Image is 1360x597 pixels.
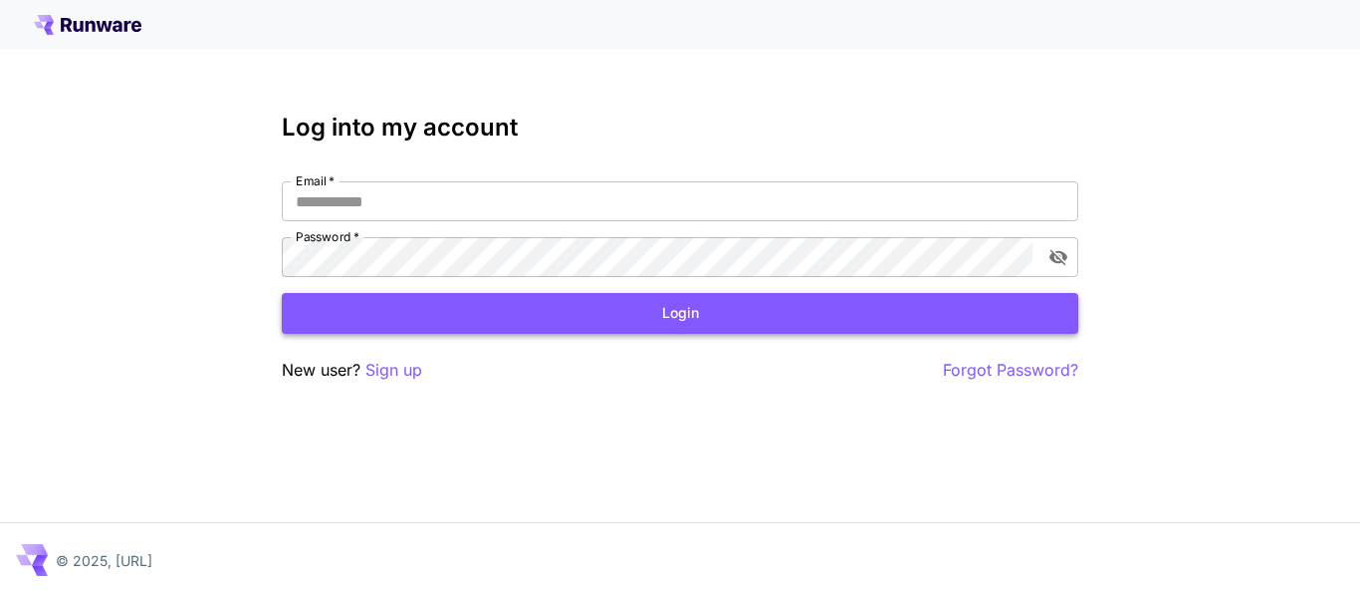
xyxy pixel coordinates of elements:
label: Password [296,228,359,245]
p: © 2025, [URL] [56,550,152,571]
p: New user? [282,358,422,383]
button: Forgot Password? [943,358,1078,383]
button: toggle password visibility [1040,239,1076,275]
h3: Log into my account [282,114,1078,142]
label: Email [296,172,335,189]
button: Login [282,293,1078,334]
button: Sign up [365,358,422,383]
